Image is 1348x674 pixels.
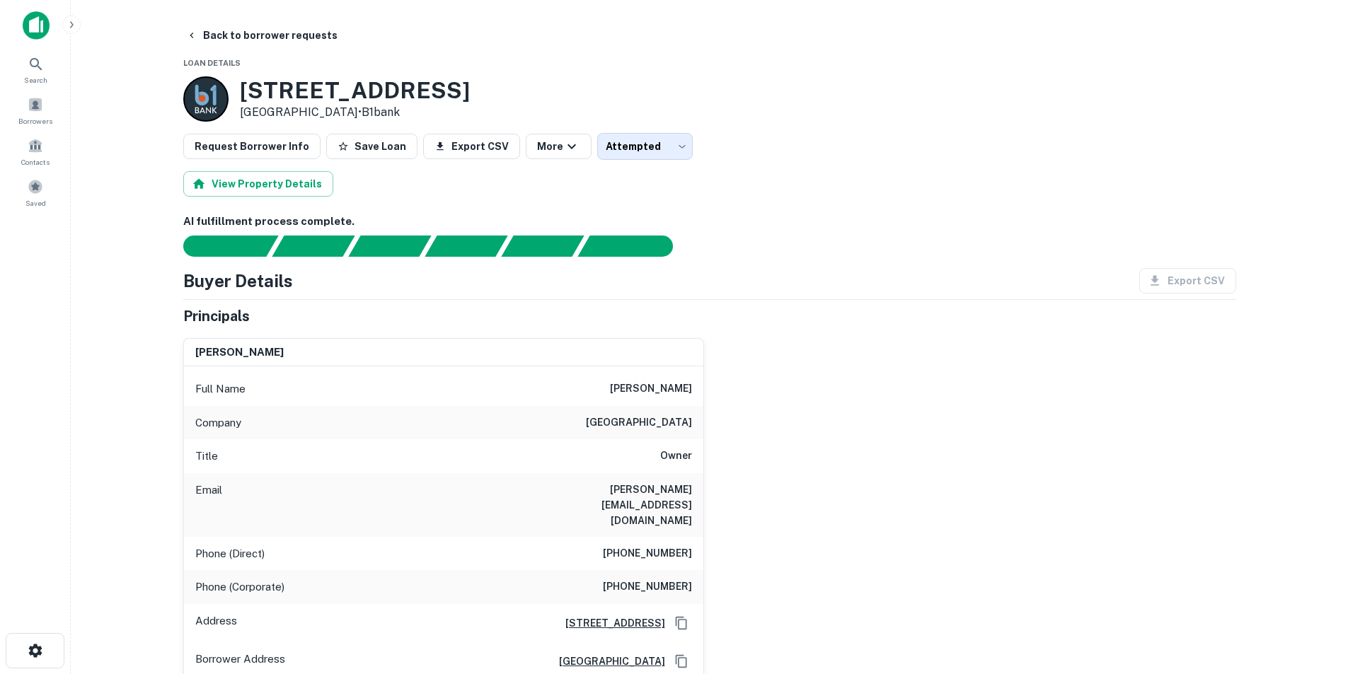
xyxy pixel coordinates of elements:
span: Search [24,74,47,86]
button: Copy Address [671,612,692,634]
p: Full Name [195,380,246,397]
a: Saved [4,173,67,211]
h6: AI fulfillment process complete. [183,214,1236,230]
div: Principals found, AI now looking for contact information... [425,236,507,257]
a: Search [4,50,67,88]
div: AI fulfillment process complete. [578,236,690,257]
iframe: Chat Widget [1277,561,1348,629]
button: View Property Details [183,171,333,197]
span: Loan Details [183,59,241,67]
img: capitalize-icon.png [23,11,50,40]
div: Your request is received and processing... [272,236,355,257]
h6: Owner [660,448,692,465]
div: Attempted [597,133,693,160]
p: Phone (Corporate) [195,579,284,595]
p: Email [195,482,222,528]
p: Company [195,414,241,431]
span: Contacts [21,156,50,168]
h5: Principals [183,306,250,327]
h6: [PERSON_NAME][EMAIL_ADDRESS][DOMAIN_NAME] [522,482,692,528]
a: [GEOGRAPHIC_DATA] [548,653,665,669]
p: [GEOGRAPHIC_DATA] • [240,104,470,121]
button: Export CSV [423,134,520,159]
button: More [526,134,592,159]
div: Documents found, AI parsing details... [348,236,431,257]
a: Borrowers [4,91,67,129]
div: Sending borrower request to AI... [166,236,272,257]
h6: [PHONE_NUMBER] [603,579,692,595]
span: Saved [25,197,46,209]
h4: Buyer Details [183,268,293,294]
p: Phone (Direct) [195,545,265,562]
a: Contacts [4,132,67,170]
button: Back to borrower requests [180,23,343,48]
h6: [PHONE_NUMBER] [603,545,692,562]
h6: [PERSON_NAME] [195,344,284,361]
p: Borrower Address [195,651,285,672]
button: Copy Address [671,651,692,672]
h6: [PERSON_NAME] [610,380,692,397]
a: [STREET_ADDRESS] [554,615,665,631]
h3: [STREET_ADDRESS] [240,77,470,104]
button: Request Borrower Info [183,134,321,159]
button: Save Loan [326,134,417,159]
p: Address [195,612,237,634]
div: Principals found, still searching for contact information. This may take time... [501,236,584,257]
span: Borrowers [18,115,52,127]
a: B1bank [362,105,400,119]
p: Title [195,448,218,465]
h6: [GEOGRAPHIC_DATA] [586,414,692,431]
